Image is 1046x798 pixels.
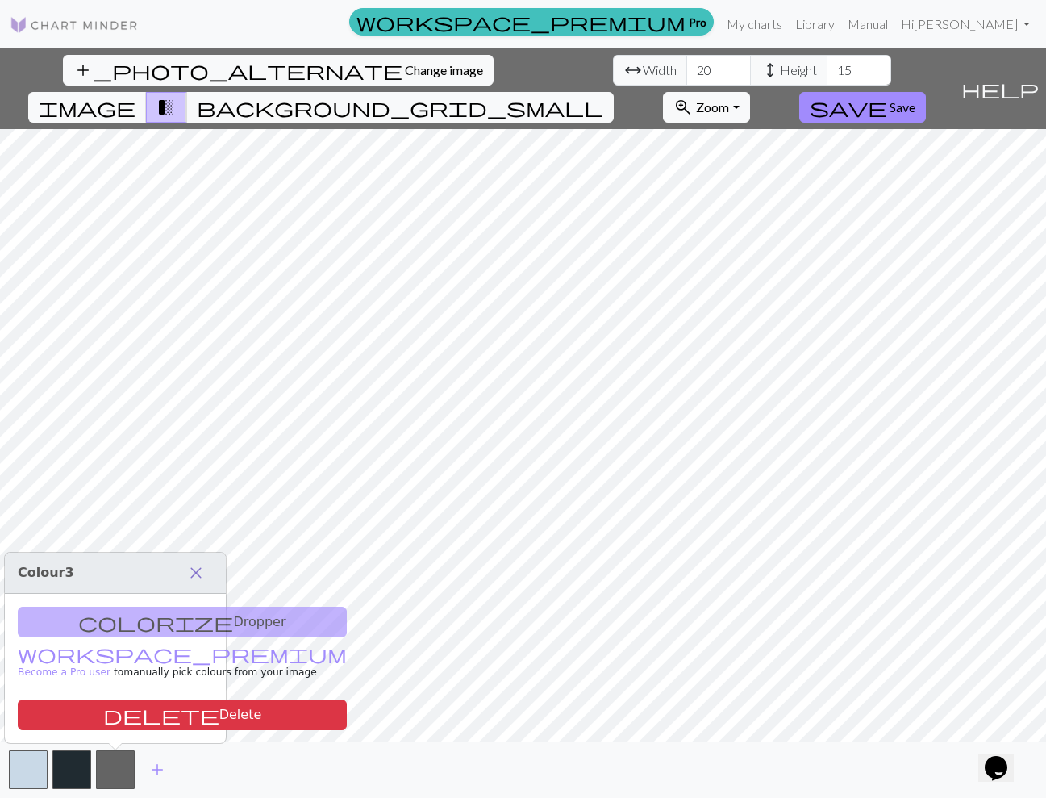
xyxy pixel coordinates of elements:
[799,92,926,123] button: Save
[186,562,206,584] span: close
[10,15,139,35] img: Logo
[894,8,1036,40] a: Hi[PERSON_NAME]
[663,92,749,123] button: Zoom
[673,96,693,119] span: zoom_in
[156,96,176,119] span: transition_fade
[890,99,915,115] span: Save
[356,10,686,33] span: workspace_premium
[103,704,219,726] span: delete
[39,96,135,119] span: image
[18,642,347,665] span: workspace_premium
[179,559,213,587] button: Close
[18,650,347,678] a: Become a Pro user
[405,62,483,77] span: Change image
[73,59,402,81] span: add_photo_alternate
[643,61,677,80] span: Width
[63,55,494,86] button: Change image
[841,8,894,40] a: Manual
[18,565,74,580] span: Colour 3
[623,59,643,81] span: arrow_range
[137,754,177,785] button: Add color
[197,96,603,119] span: background_grid_small
[954,48,1046,129] button: Help
[696,99,729,115] span: Zoom
[789,8,841,40] a: Library
[18,650,347,678] small: to manually pick colours from your image
[349,8,714,36] a: Pro
[780,61,817,80] span: Height
[978,733,1030,782] iframe: chat widget
[761,59,780,81] span: height
[18,700,347,730] button: Delete color
[148,758,167,781] span: add
[961,77,1039,100] span: help
[720,8,789,40] a: My charts
[810,96,887,119] span: save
